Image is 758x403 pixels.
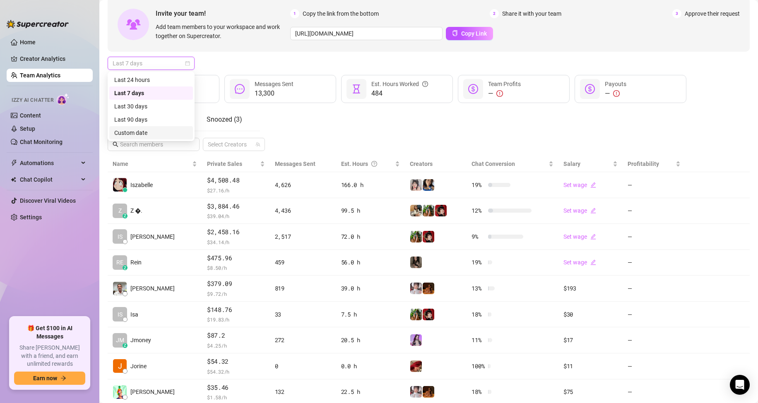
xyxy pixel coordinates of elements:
[585,84,595,94] span: dollar-circle
[11,177,16,182] img: Chat Copilot
[130,258,142,267] span: Rein
[207,253,265,263] span: $475.96
[423,386,434,398] img: PantheraX
[114,128,188,137] div: Custom date
[207,238,265,246] span: $ 34.14 /h
[488,81,521,87] span: Team Profits
[275,232,331,241] div: 2,517
[405,156,467,172] th: Creators
[435,205,447,216] img: Miss
[60,375,66,381] span: arrow-right
[341,310,400,319] div: 7.5 h
[502,9,561,18] span: Share it with your team
[410,386,422,398] img: Rosie
[207,331,265,341] span: $87.2
[590,234,596,240] span: edit
[20,197,76,204] a: Discover Viral Videos
[113,57,190,70] span: Last 7 days
[472,232,485,241] span: 9 %
[628,161,659,167] span: Profitability
[275,336,331,345] div: 272
[468,84,478,94] span: dollar-circle
[563,387,618,396] div: $75
[207,290,265,298] span: $ 9.72 /h
[207,393,265,401] span: $ 1.58 /h
[255,89,294,98] span: 13,300
[130,206,142,215] span: Z �.
[14,344,85,368] span: Share [PERSON_NAME] with a friend, and earn unlimited rewards
[207,341,265,350] span: $ 4.25 /h
[20,112,41,119] a: Content
[207,115,242,123] span: Snoozed ( 3 )
[423,309,434,320] img: Miss
[672,9,681,18] span: 3
[109,100,193,113] div: Last 30 days
[113,178,127,192] img: Iszabelle
[423,205,434,216] img: Sabrina
[207,186,265,194] span: $ 27.16 /h
[303,9,379,18] span: Copy the link from the bottom
[461,30,487,37] span: Copy Link
[488,89,521,98] div: —
[20,125,35,132] a: Setup
[123,213,128,218] div: z
[563,259,596,266] a: Set wageedit
[130,180,153,190] span: Iszabelle
[20,173,79,186] span: Chat Copilot
[410,205,422,216] img: Sabrina
[410,257,422,268] img: yeule
[472,310,485,319] span: 18 %
[33,375,57,381] span: Earn now
[207,161,242,167] span: Private Sales
[156,22,287,41] span: Add team members to your workspace and work together on Supercreator.
[207,315,265,324] span: $ 19.83 /h
[563,336,618,345] div: $17
[423,179,434,191] img: violet
[341,284,400,293] div: 39.0 h
[605,81,626,87] span: Payouts
[123,265,128,270] div: z
[235,84,245,94] span: message
[275,161,315,167] span: Messages Sent
[341,180,400,190] div: 166.0 h
[207,227,265,237] span: $2,458.16
[113,385,127,399] img: Chen
[410,309,422,320] img: Sabrina
[472,387,485,396] span: 18 %
[207,212,265,220] span: $ 39.04 /h
[130,232,175,241] span: [PERSON_NAME]
[730,375,750,395] div: Open Intercom Messenger
[116,258,123,267] span: RE
[207,279,265,289] span: $379.09
[130,362,147,371] span: Jorine
[563,310,618,319] div: $30
[490,9,499,18] span: 2
[423,231,434,242] img: Miss
[446,27,493,40] button: Copy Link
[341,206,400,215] div: 99.5 h
[275,387,331,396] div: 132
[341,159,393,168] div: Est. Hours
[207,264,265,272] span: $ 8.50 /h
[275,206,331,215] div: 4,436
[114,75,188,84] div: Last 24 hours
[275,362,331,371] div: 0
[118,206,122,215] span: Z
[207,305,265,315] span: $148.76
[623,276,686,302] td: —
[207,367,265,376] span: $ 54.32 /h
[371,89,428,98] span: 484
[14,372,85,385] button: Earn nowarrow-right
[341,387,400,396] div: 22.5 h
[472,258,485,267] span: 19 %
[120,140,188,149] input: Search members
[20,214,42,221] a: Settings
[472,362,485,371] span: 100 %
[108,156,202,172] th: Name
[472,161,515,167] span: Chat Conversion
[11,160,17,166] span: thunderbolt
[20,39,36,46] a: Home
[472,284,485,293] span: 13 %
[109,73,193,86] div: Last 24 hours
[275,180,331,190] div: 4,626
